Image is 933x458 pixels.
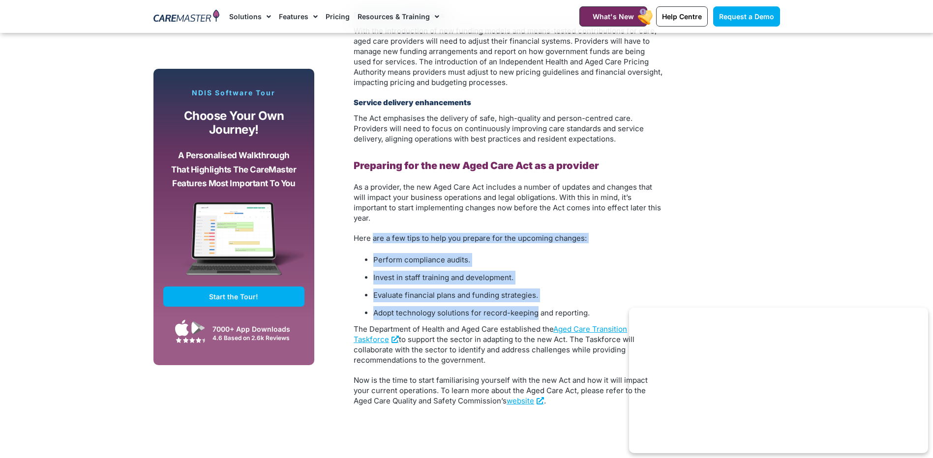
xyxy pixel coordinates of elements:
span: Request a Demo [719,12,774,21]
img: Apple App Store Icon [175,319,189,336]
li: Invest in staff training and development. [373,271,663,285]
a: Help Centre [656,6,708,27]
div: 7000+ App Downloads [212,324,300,334]
a: Request a Demo [713,6,780,27]
div: 4.6 Based on 2.6k Reviews [212,334,300,342]
p: Now is the time to start familiarising yourself with the new Act and how it will impact your curr... [354,375,663,406]
p: Choose your own journey! [171,109,298,137]
li: Perform compliance audits. [373,253,663,267]
strong: Service delivery enhancements [354,98,471,107]
p: As a provider, the new Aged Care Act includes a number of updates and changes that will impact yo... [354,182,663,223]
iframe: Popup CTA [629,308,928,453]
p: Here are a few tips to help you prepare for the upcoming changes: [354,233,663,243]
p: The Department of Health and Aged Care established the to support the sector in adapting to the n... [354,324,663,365]
strong: Preparing for the new Aged Care Act as a provider [354,160,599,172]
span: What's New [593,12,634,21]
img: Google Play Store App Review Stars [176,337,205,343]
span: Start the Tour! [209,292,258,301]
p: The Act emphasises the delivery of safe, high-quality and person-centred care. Providers will nee... [354,113,663,144]
img: Google Play App Icon [191,320,205,335]
p: With the introduction of new funding models and means-tested contributions for care, aged care pr... [354,26,663,87]
a: Start the Tour! [163,286,305,307]
a: Aged Care Transition Taskforce [354,324,627,344]
img: CareMaster Software Mockup on Screen [163,202,305,286]
span: Help Centre [662,12,702,21]
a: What's New [579,6,647,27]
a: website [507,396,544,405]
li: Evaluate financial plans and funding strategies. [373,288,663,302]
p: NDIS Software Tour [163,88,305,97]
p: A personalised walkthrough that highlights the CareMaster features most important to you [171,148,298,191]
li: Adopt technology solutions for record-keeping and reporting. [373,306,663,320]
img: CareMaster Logo [153,9,220,24]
